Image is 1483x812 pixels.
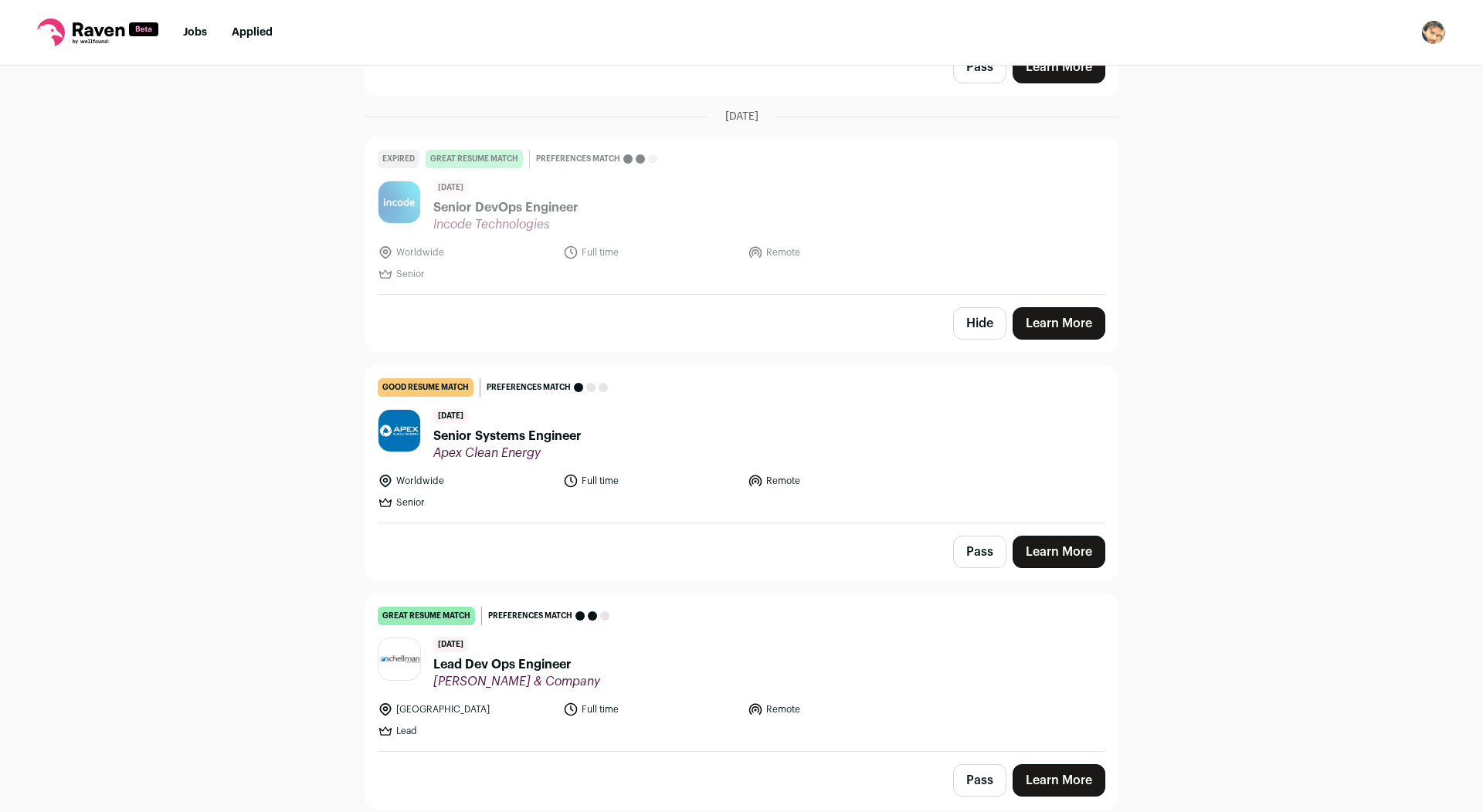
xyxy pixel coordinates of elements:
span: Preferences match [487,380,571,395]
div: great resume match [378,607,475,625]
a: Learn More [1013,536,1105,568]
button: Pass [953,764,1006,797]
div: Expired [378,150,419,168]
li: Lead [378,723,554,739]
li: Senior [378,266,554,282]
button: Open dropdown [1421,20,1446,45]
span: Apex Clean Energy [433,445,582,461]
button: Hide [953,307,1006,340]
li: [GEOGRAPHIC_DATA] [378,702,554,717]
a: good resume match Preferences match [DATE] Senior Systems Engineer Apex Clean Energy Worldwide Fu... [365,366,1118,523]
button: Pass [953,536,1006,568]
span: [DATE] [725,109,758,124]
a: Applied [232,27,273,38]
span: Preferences match [536,151,620,167]
li: Full time [563,473,739,489]
li: Senior [378,495,554,510]
li: Full time [563,702,739,717]
li: Full time [563,245,739,260]
li: Worldwide [378,245,554,260]
img: 8850141-medium_jpg [1421,20,1446,45]
span: [DATE] [433,409,468,424]
a: Jobs [183,27,207,38]
span: [PERSON_NAME] & Company [433,674,600,689]
a: Expired great resume match Preferences match [DATE] Senior DevOps Engineer Incode Technologies Wo... [365,137,1118,294]
span: Lead Dev Ops Engineer [433,655,600,674]
span: Senior DevOps Engineer [433,198,579,217]
a: Learn More [1013,51,1105,83]
a: Learn More [1013,764,1105,797]
span: [DATE] [433,181,468,195]
li: Remote [748,702,924,717]
li: Worldwide [378,473,554,489]
li: Remote [748,245,924,260]
img: fdddca4dd56fe80e20728a29f7b9a47824c1071323fa1c78f0b3f94073c6ef42.jpg [378,410,420,452]
div: great resume match [426,150,523,168]
li: Remote [748,473,924,489]
span: Incode Technologies [433,217,579,232]
a: Learn More [1013,307,1105,340]
span: Preferences match [488,608,572,624]
a: great resume match Preferences match [DATE] Lead Dev Ops Engineer [PERSON_NAME] & Company [GEOGRA... [365,594,1118,751]
img: c4b5e752de4b220d8ac30b33be9f184ab8d5986a701ff101a557ddf124024760.png [378,655,420,664]
img: 06a0e23fb8d848626cb27f75794c28d8accd5096426e6ece212db03957f5f1b2.jpg [378,181,420,223]
span: [DATE] [433,638,468,652]
div: good resume match [378,378,473,397]
span: Senior Systems Engineer [433,427,582,445]
button: Pass [953,51,1006,83]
